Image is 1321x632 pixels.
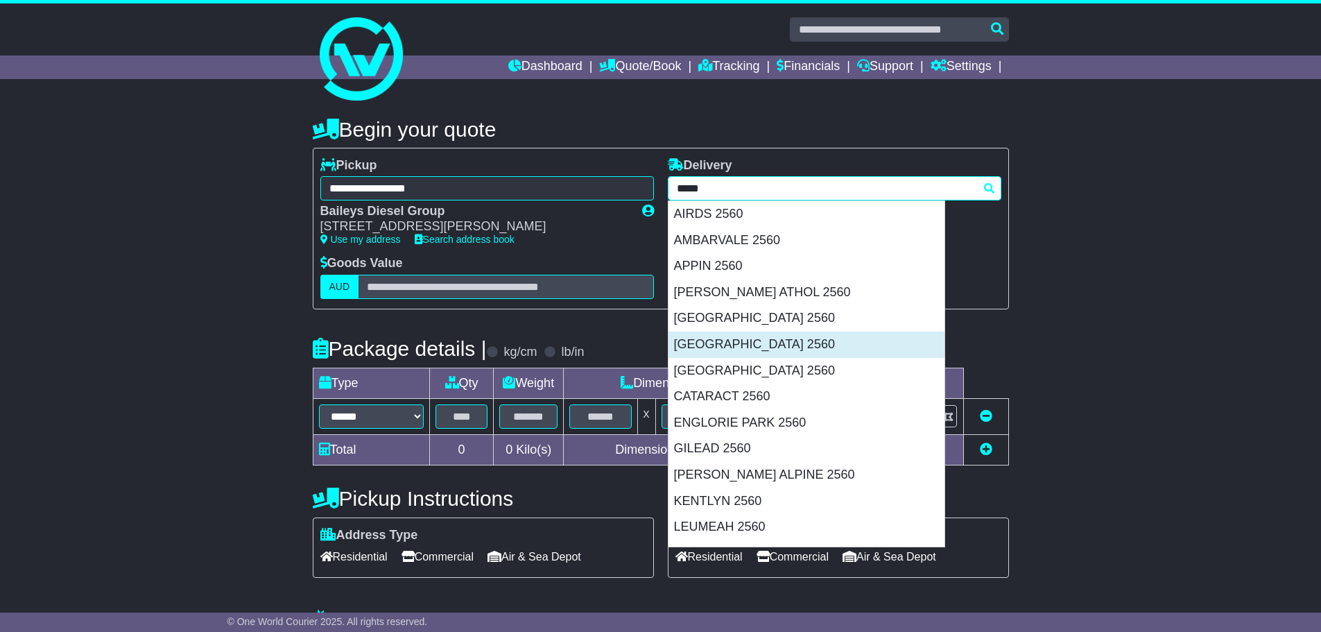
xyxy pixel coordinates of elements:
div: [GEOGRAPHIC_DATA] 2560 [668,358,944,384]
span: 0 [506,443,512,456]
span: Air & Sea Depot [843,546,936,567]
a: Financials [777,55,840,79]
div: ENGLORIE PARK 2560 [668,410,944,436]
span: Commercial [757,546,829,567]
h4: Warranty & Insurance [313,609,1009,632]
a: Use my address [320,234,401,245]
h4: Package details | [313,337,487,360]
a: Add new item [980,443,992,456]
label: Pickup [320,158,377,173]
div: Baileys Diesel Group [320,204,628,219]
label: Goods Value [320,256,403,271]
span: Commercial [402,546,474,567]
typeahead: Please provide city [668,176,1001,200]
label: kg/cm [503,345,537,360]
div: APPIN 2560 [668,253,944,280]
div: [GEOGRAPHIC_DATA] 2560 [668,305,944,332]
label: AUD [320,275,359,299]
label: Address Type [320,528,418,543]
a: Settings [931,55,992,79]
td: 0 [429,434,494,465]
div: [PERSON_NAME] ATHOL 2560 [668,280,944,306]
td: Qty [429,368,494,398]
div: AMBARVALE 2560 [668,228,944,254]
a: Tracking [698,55,759,79]
a: Search address book [415,234,515,245]
span: Air & Sea Depot [487,546,581,567]
div: GILEAD 2560 [668,436,944,462]
div: [GEOGRAPHIC_DATA] 2560 [668,332,944,358]
span: Residential [675,546,743,567]
td: Dimensions in Centimetre(s) [564,434,821,465]
div: [PERSON_NAME] ALPINE 2560 [668,462,944,488]
td: Dimensions (L x W x H) [564,368,821,398]
td: Kilo(s) [494,434,564,465]
label: lb/in [561,345,584,360]
div: [STREET_ADDRESS][PERSON_NAME] [320,219,628,234]
div: LEUMEAH 2560 [668,514,944,540]
h4: Pickup Instructions [313,487,654,510]
td: Total [313,434,429,465]
td: Type [313,368,429,398]
div: [GEOGRAPHIC_DATA] 2560 [668,540,944,567]
div: CATARACT 2560 [668,384,944,410]
a: Quote/Book [599,55,681,79]
div: KENTLYN 2560 [668,488,944,515]
a: Dashboard [508,55,582,79]
div: AIRDS 2560 [668,201,944,228]
h4: Begin your quote [313,118,1009,141]
td: x [637,398,655,434]
span: Residential [320,546,388,567]
a: Remove this item [980,409,992,423]
label: Delivery [668,158,732,173]
span: © One World Courier 2025. All rights reserved. [227,616,428,627]
a: Support [857,55,913,79]
td: Weight [494,368,564,398]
